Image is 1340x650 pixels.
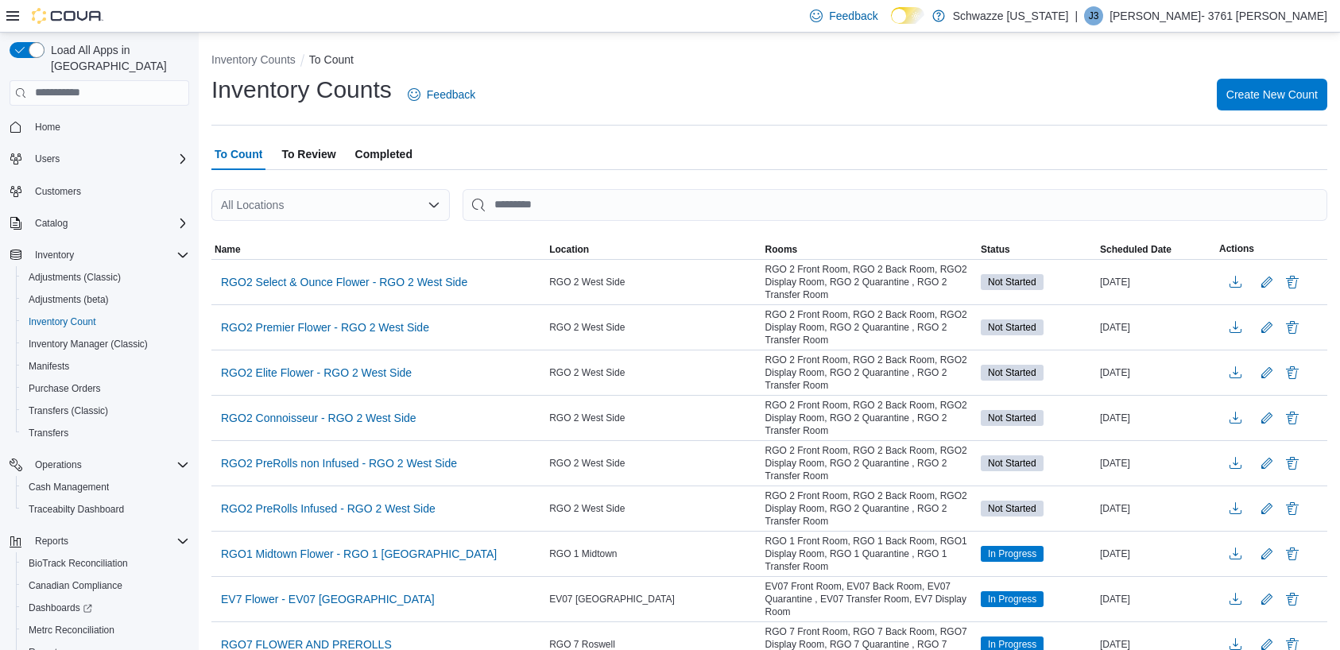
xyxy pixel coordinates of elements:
[981,455,1044,471] span: Not Started
[211,53,296,66] button: Inventory Counts
[762,396,978,440] div: RGO 2 Front Room, RGO 2 Back Room, RGO2 Display Room, RGO 2 Quarantine , RGO 2 Transfer Room
[22,290,189,309] span: Adjustments (beta)
[22,621,189,640] span: Metrc Reconciliation
[29,427,68,439] span: Transfers
[35,121,60,133] span: Home
[988,275,1036,289] span: Not Started
[35,153,60,165] span: Users
[549,502,625,515] span: RGO 2 West Side
[1097,318,1216,337] div: [DATE]
[215,315,436,339] button: RGO2 Premier Flower - RGO 2 West Side
[211,74,392,106] h1: Inventory Counts
[1100,243,1172,256] span: Scheduled Date
[215,451,463,475] button: RGO2 PreRolls non Infused - RGO 2 West Side
[1217,79,1327,110] button: Create New Count
[1257,361,1276,385] button: Edit count details
[29,117,189,137] span: Home
[16,377,196,400] button: Purchase Orders
[35,217,68,230] span: Catalog
[221,546,497,562] span: RGO1 Midtown Flower - RGO 1 [GEOGRAPHIC_DATA]
[1097,544,1216,563] div: [DATE]
[891,7,924,24] input: Dark Mode
[1084,6,1103,25] div: Jennifer- 3761 Seward
[1097,590,1216,609] div: [DATE]
[988,320,1036,335] span: Not Started
[981,319,1044,335] span: Not Started
[29,382,101,395] span: Purchase Orders
[16,597,196,619] a: Dashboards
[3,212,196,234] button: Catalog
[215,587,441,611] button: EV7 Flower - EV07 [GEOGRAPHIC_DATA]
[891,24,892,25] span: Dark Mode
[35,458,82,471] span: Operations
[16,333,196,355] button: Inventory Manager (Classic)
[215,138,262,170] span: To Count
[3,180,196,203] button: Customers
[3,244,196,266] button: Inventory
[221,365,412,381] span: RGO2 Elite Flower - RGO 2 West Side
[22,554,189,573] span: BioTrack Reconciliation
[355,138,412,170] span: Completed
[22,576,129,595] a: Canadian Compliance
[215,361,418,385] button: RGO2 Elite Flower - RGO 2 West Side
[29,532,189,551] span: Reports
[221,501,436,517] span: RGO2 PreRolls Infused - RGO 2 West Side
[1283,499,1302,518] button: Delete
[16,311,196,333] button: Inventory Count
[16,476,196,498] button: Cash Management
[35,185,81,198] span: Customers
[1283,363,1302,382] button: Delete
[829,8,877,24] span: Feedback
[29,624,114,636] span: Metrc Reconciliation
[762,532,978,576] div: RGO 1 Front Room, RGO 1 Back Room, RGO1 Display Room, RGO 1 Quarantine , RGO 1 Transfer Room
[981,591,1044,607] span: In Progress
[546,240,761,259] button: Location
[22,357,189,376] span: Manifests
[22,357,76,376] a: Manifests
[45,42,189,74] span: Load All Apps in [GEOGRAPHIC_DATA]
[29,315,96,328] span: Inventory Count
[29,149,66,168] button: Users
[29,557,128,570] span: BioTrack Reconciliation
[463,189,1327,221] input: This is a search bar. After typing your query, hit enter to filter the results lower in the page.
[981,274,1044,290] span: Not Started
[29,481,109,493] span: Cash Management
[1226,87,1318,103] span: Create New Count
[22,268,127,287] a: Adjustments (Classic)
[29,246,189,265] span: Inventory
[22,312,103,331] a: Inventory Count
[35,249,74,261] span: Inventory
[981,365,1044,381] span: Not Started
[29,455,88,474] button: Operations
[29,149,189,168] span: Users
[981,410,1044,426] span: Not Started
[221,319,429,335] span: RGO2 Premier Flower - RGO 2 West Side
[1283,544,1302,563] button: Delete
[1110,6,1327,25] p: [PERSON_NAME]- 3761 [PERSON_NAME]
[215,497,442,520] button: RGO2 PreRolls Infused - RGO 2 West Side
[953,6,1069,25] p: Schwazze [US_STATE]
[22,335,154,354] a: Inventory Manager (Classic)
[221,455,457,471] span: RGO2 PreRolls non Infused - RGO 2 West Side
[215,406,423,430] button: RGO2 Connoisseur - RGO 2 West Side
[762,240,978,259] button: Rooms
[16,619,196,641] button: Metrc Reconciliation
[762,486,978,531] div: RGO 2 Front Room, RGO 2 Back Room, RGO2 Display Room, RGO 2 Quarantine , RGO 2 Transfer Room
[29,181,189,201] span: Customers
[22,290,115,309] a: Adjustments (beta)
[22,621,121,640] a: Metrc Reconciliation
[309,53,354,66] button: To Count
[29,338,148,350] span: Inventory Manager (Classic)
[221,274,467,290] span: RGO2 Select & Ounce Flower - RGO 2 West Side
[762,441,978,486] div: RGO 2 Front Room, RGO 2 Back Room, RGO2 Display Room, RGO 2 Quarantine , RGO 2 Transfer Room
[3,115,196,138] button: Home
[221,591,435,607] span: EV7 Flower - EV07 [GEOGRAPHIC_DATA]
[1257,406,1276,430] button: Edit count details
[1283,318,1302,337] button: Delete
[22,379,107,398] a: Purchase Orders
[981,501,1044,517] span: Not Started
[22,312,189,331] span: Inventory Count
[549,547,617,560] span: RGO 1 Midtown
[35,535,68,547] span: Reports
[1283,408,1302,428] button: Delete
